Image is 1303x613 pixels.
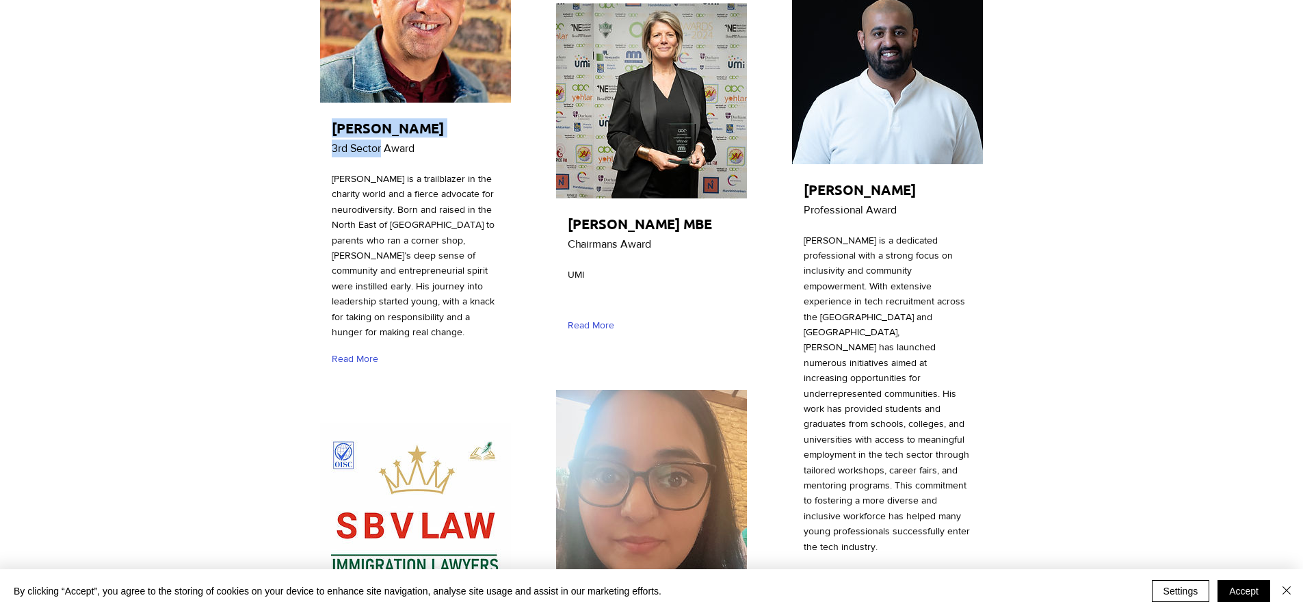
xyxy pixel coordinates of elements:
span: By clicking “Accept”, you agree to the storing of cookies on your device to enhance site navigati... [14,585,661,597]
img: Nicki Clark MBE [556,3,747,198]
span: [PERSON_NAME] MBE [568,215,712,233]
img: Sajda Nawaz-Bhatti [556,390,747,585]
span: 3rd Sector Award [332,142,414,154]
a: Read More [568,313,620,337]
span: [PERSON_NAME] [332,119,444,137]
span: [PERSON_NAME] [804,181,916,198]
img: Close [1278,582,1295,599]
span: Read More [332,352,378,366]
button: Close [1278,580,1295,602]
span: Read More [804,567,850,581]
a: Read More [332,347,384,371]
span: Professional Award [804,204,897,216]
button: Accept [1218,580,1270,602]
span: [PERSON_NAME] is a dedicated professional with a strong focus on inclusivity and community empowe... [804,235,970,552]
span: Read More [568,319,614,332]
span: UMI [568,269,584,280]
a: Read More [804,562,856,586]
button: Settings [1152,580,1210,602]
span: [PERSON_NAME] is a trailblazer in the charity world and a fierce advocate for neurodiversity. Bor... [332,173,495,337]
span: Chairmans Award [568,238,651,250]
